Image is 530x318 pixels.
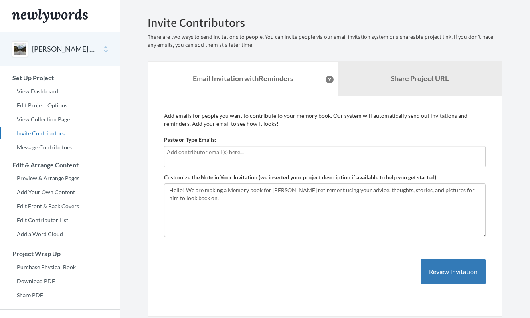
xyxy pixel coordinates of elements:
button: Review Invitation [421,259,486,285]
p: There are two ways to send invitations to people. You can invite people via our email invitation ... [148,33,502,49]
h3: Set Up Project [0,74,120,81]
label: Paste or Type Emails: [164,136,216,144]
input: Add contributor email(s) here... [167,148,483,157]
h3: Project Wrap Up [0,250,120,257]
img: Newlywords logo [12,9,88,23]
h3: Edit & Arrange Content [0,161,120,169]
h2: Invite Contributors [148,16,502,29]
b: Share Project URL [391,74,449,83]
p: Add emails for people you want to contribute to your memory book. Our system will automatically s... [164,112,486,128]
button: [PERSON_NAME] Retirement [DATE] [32,44,97,54]
label: Customize the Note in Your Invitation (we inserted your project description if available to help ... [164,173,436,181]
textarea: Hello! We are making a Memory book for [PERSON_NAME] retirement using your advice, thoughts, stor... [164,183,486,237]
strong: Email Invitation with Reminders [193,74,293,83]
